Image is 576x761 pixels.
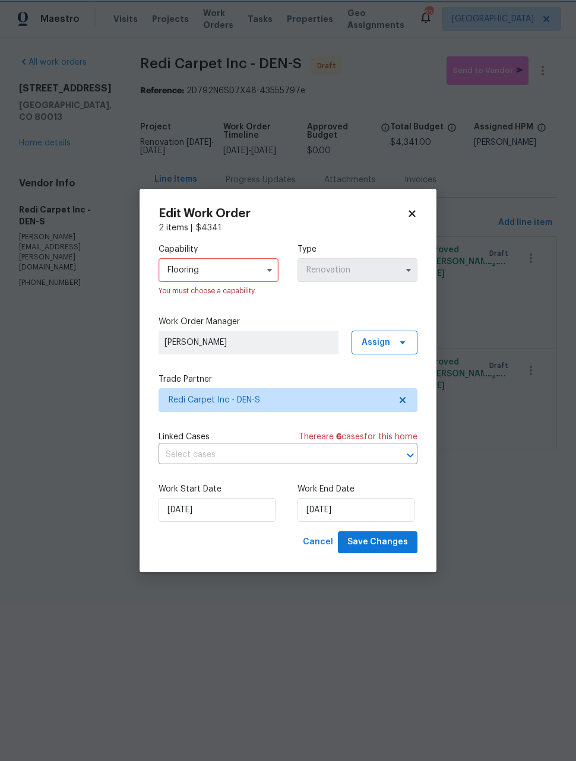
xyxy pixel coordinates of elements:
[402,447,419,464] button: Open
[159,431,210,443] span: Linked Cases
[159,258,278,282] input: Select...
[262,263,277,277] button: Show options
[164,337,333,348] span: [PERSON_NAME]
[169,394,390,406] span: Redi Carpet Inc - DEN-S
[159,208,407,220] h2: Edit Work Order
[303,535,333,550] span: Cancel
[298,531,338,553] button: Cancel
[401,263,416,277] button: Show options
[159,446,384,464] input: Select cases
[298,498,414,522] input: M/D/YYYY
[336,433,341,441] span: 6
[159,285,278,297] div: You must choose a capability.
[298,483,417,495] label: Work End Date
[362,337,390,348] span: Assign
[347,535,408,550] span: Save Changes
[298,258,417,282] input: Select...
[298,243,417,255] label: Type
[196,224,221,232] span: $ 4341
[159,483,278,495] label: Work Start Date
[159,243,278,255] label: Capability
[159,373,417,385] label: Trade Partner
[159,222,417,234] div: 2 items |
[159,316,417,328] label: Work Order Manager
[299,431,417,443] span: There are case s for this home
[338,531,417,553] button: Save Changes
[159,498,276,522] input: M/D/YYYY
